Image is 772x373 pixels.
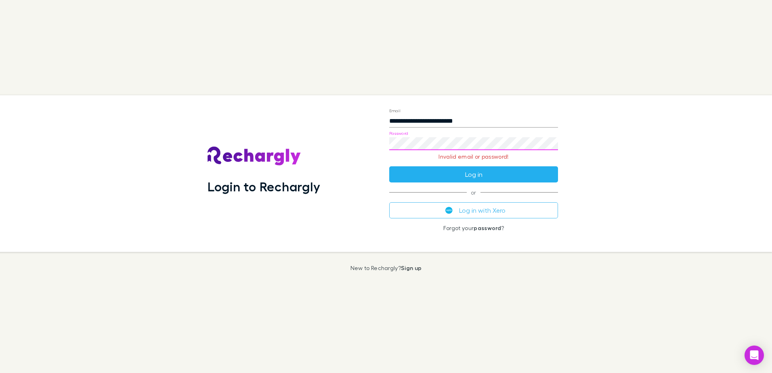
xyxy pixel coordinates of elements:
p: New to Rechargly? [350,265,422,271]
a: password [474,224,501,231]
img: Xero's logo [445,207,453,214]
label: Password [389,130,408,136]
span: or [389,192,558,193]
h1: Login to Rechargly [208,179,320,194]
button: Log in [389,166,558,182]
img: Rechargly's Logo [208,147,301,166]
label: Email [389,108,400,114]
p: Forgot your ? [389,225,558,231]
button: Log in with Xero [389,202,558,218]
p: Invalid email or password! [389,153,558,160]
a: Sign up [401,264,422,271]
div: Open Intercom Messenger [745,346,764,365]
